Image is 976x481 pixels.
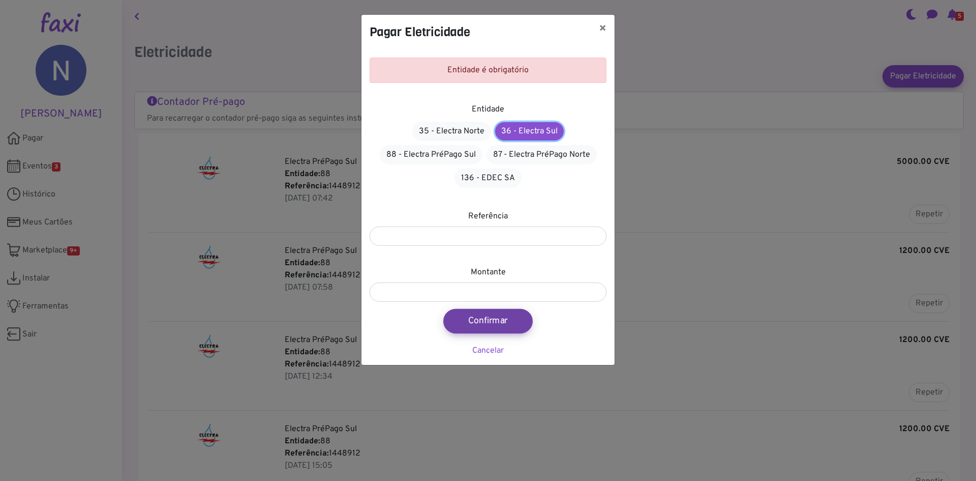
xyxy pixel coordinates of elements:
label: Referência [468,210,508,222]
a: 36 - Electra Sul [495,122,564,140]
h4: Pagar Eletricidade [370,23,470,41]
button: × [591,15,615,43]
a: 136 - EDEC SA [454,168,522,188]
button: Confirmar [443,309,533,333]
label: Entidade [472,103,504,116]
a: 35 - Electra Norte [412,122,491,141]
a: Cancelar [472,346,504,356]
a: 88 - Electra PréPago Sul [380,145,482,164]
label: Montante [471,266,506,278]
a: 87 - Electra PréPago Norte [486,145,597,164]
span: Entidade é obrigatório [447,65,529,75]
